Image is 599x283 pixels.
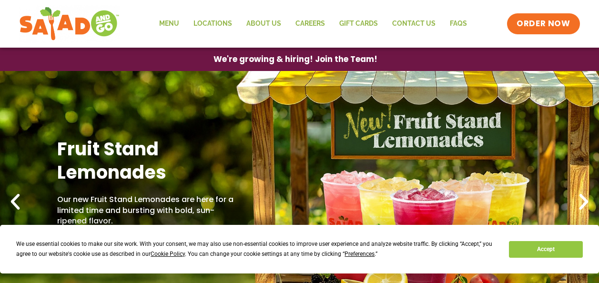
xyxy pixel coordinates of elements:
[288,13,332,35] a: Careers
[517,18,570,30] span: ORDER NOW
[152,13,186,35] a: Menu
[443,13,474,35] a: FAQs
[507,13,579,34] a: ORDER NOW
[573,192,594,212] div: Next slide
[152,13,474,35] nav: Menu
[186,13,239,35] a: Locations
[57,194,236,226] p: Our new Fruit Stand Lemonades are here for a limited time and bursting with bold, sun-ripened fla...
[199,48,392,71] a: We're growing & hiring! Join the Team!
[16,239,497,259] div: We use essential cookies to make our site work. With your consent, we may also use non-essential ...
[19,5,120,43] img: new-SAG-logo-768×292
[345,251,375,257] span: Preferences
[57,137,236,184] h2: Fruit Stand Lemonades
[385,13,443,35] a: Contact Us
[239,13,288,35] a: About Us
[509,241,582,258] button: Accept
[332,13,385,35] a: GIFT CARDS
[213,55,377,63] span: We're growing & hiring! Join the Team!
[151,251,185,257] span: Cookie Policy
[5,192,26,212] div: Previous slide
